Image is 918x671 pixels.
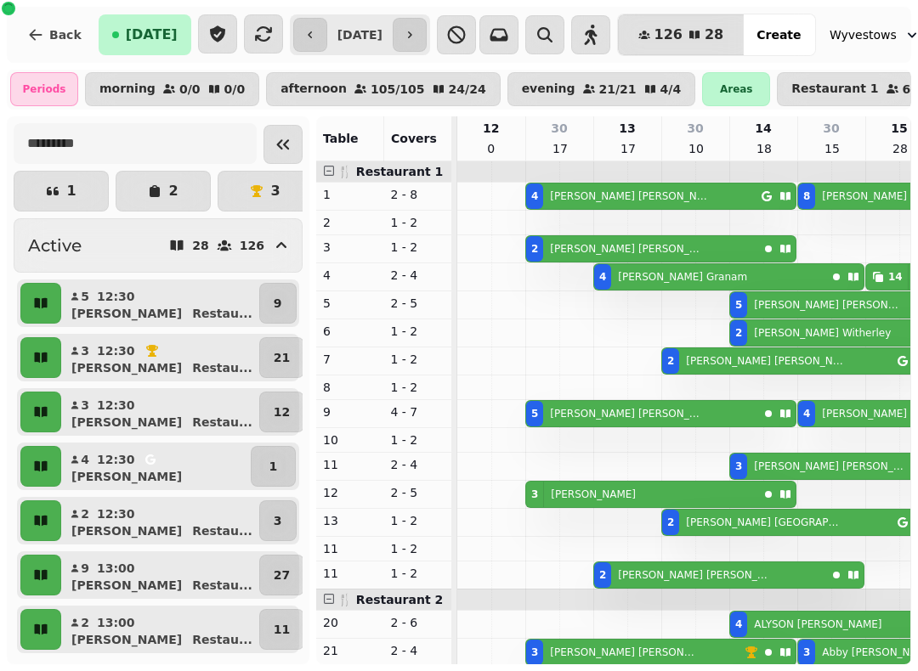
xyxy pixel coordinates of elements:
[269,458,277,475] p: 1
[280,82,347,96] p: afternoon
[688,140,702,157] p: 10
[323,351,377,368] p: 7
[259,609,304,650] button: 11
[179,83,201,95] p: 0 / 0
[71,577,182,594] p: [PERSON_NAME]
[391,214,445,231] p: 1 - 2
[240,240,264,251] p: 126
[483,120,499,137] p: 12
[744,14,815,55] button: Create
[735,326,742,340] div: 2
[522,82,575,96] p: evening
[550,407,705,420] p: [PERSON_NAME] [PERSON_NAME]
[323,614,377,631] p: 20
[97,342,135,359] p: 12:30
[168,184,178,198] p: 2
[274,295,282,312] p: 9
[791,82,878,96] p: Restaurant 1
[97,288,135,305] p: 12:30
[754,460,909,473] p: [PERSON_NAME] [PERSON_NAME]
[259,555,304,595] button: 27
[323,431,377,448] p: 10
[323,379,377,396] p: 8
[531,646,538,659] div: 3
[259,283,297,324] button: 9
[391,642,445,659] p: 2 - 4
[192,305,252,322] p: Restau ...
[552,140,566,157] p: 17
[323,403,377,420] p: 9
[888,270,903,284] div: 14
[192,577,252,594] p: Restau ...
[391,132,437,145] span: Covers
[550,242,705,256] p: [PERSON_NAME] [PERSON_NAME]
[803,407,810,420] div: 4
[620,140,634,157] p: 17
[323,642,377,659] p: 21
[97,560,135,577] p: 13:00
[71,468,182,485] p: [PERSON_NAME]
[80,451,90,468] p: 4
[391,540,445,557] p: 1 - 2
[80,614,90,631] p: 2
[803,646,810,659] div: 3
[65,555,256,595] button: 913:00[PERSON_NAME]Restau...
[391,267,445,284] p: 2 - 4
[371,83,425,95] p: 105 / 105
[65,283,256,324] button: 512:30[PERSON_NAME]Restau...
[266,72,501,106] button: afternoon105/10524/24
[705,28,723,42] span: 28
[192,414,252,431] p: Restau ...
[126,28,178,42] span: [DATE]
[80,288,90,305] p: 5
[735,298,742,312] div: 5
[531,488,538,501] div: 3
[830,26,897,43] span: Wyvestows
[99,82,156,96] p: morning
[391,239,445,256] p: 1 - 2
[891,120,907,137] p: 15
[274,349,290,366] p: 21
[323,132,359,145] span: Table
[755,120,771,137] p: 14
[323,540,377,557] p: 11
[80,342,90,359] p: 3
[735,617,742,631] div: 4
[274,512,282,529] p: 3
[756,140,770,157] p: 18
[803,189,810,203] div: 8
[619,120,635,137] p: 13
[892,140,906,157] p: 28
[484,140,498,157] p: 0
[97,614,135,631] p: 13:00
[80,560,90,577] p: 9
[116,171,211,211] button: 2
[391,379,445,396] p: 1 - 2
[251,446,296,487] button: 1
[71,359,182,376] p: [PERSON_NAME]
[192,240,208,251] p: 28
[323,323,377,340] p: 6
[192,522,252,539] p: Restau ...
[80,397,90,414] p: 3
[323,267,377,284] p: 4
[65,392,256,432] button: 312:30[PERSON_NAME]Restau...
[391,431,445,448] p: 1 - 2
[391,512,445,529] p: 1 - 2
[757,29,802,41] span: Create
[66,184,76,198] p: 1
[218,171,313,211] button: 3
[323,295,377,312] p: 5
[337,593,443,606] span: 🍴 Restaurant 2
[391,351,445,368] p: 1 - 2
[65,337,256,378] button: 312:30[PERSON_NAME]Restau...
[823,120,839,137] p: 30
[391,295,445,312] p: 2 - 5
[323,239,377,256] p: 3
[259,392,304,432] button: 12
[49,29,82,41] span: Back
[323,456,377,473] p: 11
[65,500,256,541] button: 212:30[PERSON_NAME]Restau...
[323,565,377,582] p: 11
[323,512,377,529] p: 13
